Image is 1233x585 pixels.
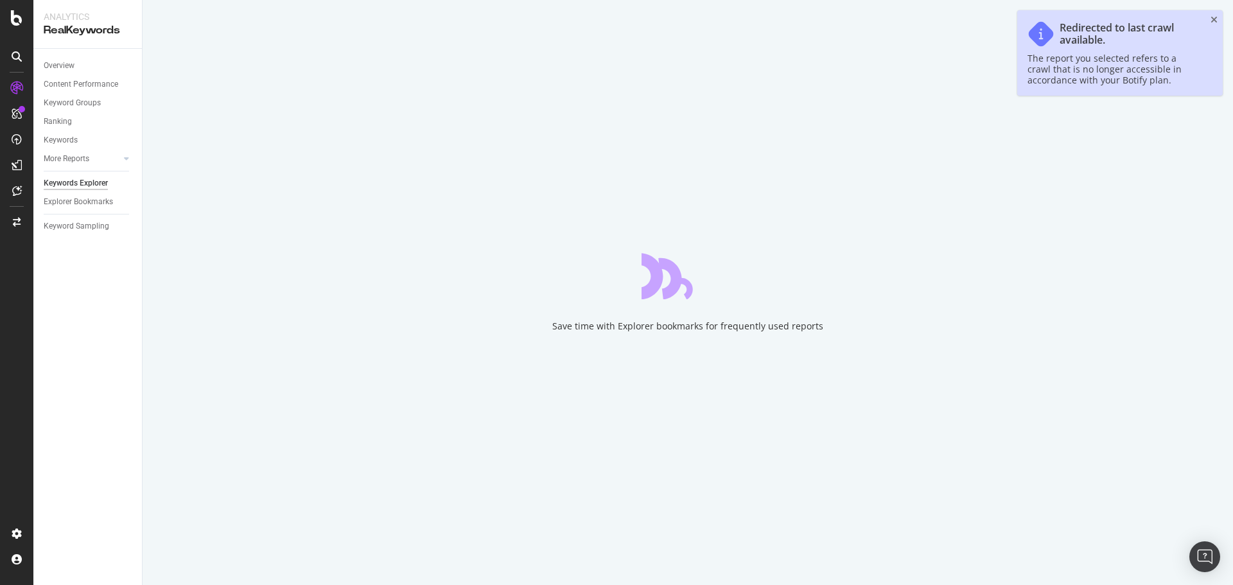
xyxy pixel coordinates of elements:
[44,134,78,147] div: Keywords
[1060,22,1200,46] div: Redirected to last crawl available.
[44,134,133,147] a: Keywords
[44,59,74,73] div: Overview
[44,195,113,209] div: Explorer Bookmarks
[44,115,72,128] div: Ranking
[44,59,133,73] a: Overview
[44,152,120,166] a: More Reports
[642,253,734,299] div: animation
[44,78,133,91] a: Content Performance
[1211,15,1218,24] div: close toast
[552,320,823,333] div: Save time with Explorer bookmarks for frequently used reports
[44,177,133,190] a: Keywords Explorer
[44,23,132,38] div: RealKeywords
[44,220,109,233] div: Keyword Sampling
[44,96,133,110] a: Keyword Groups
[44,96,101,110] div: Keyword Groups
[44,177,108,190] div: Keywords Explorer
[44,115,133,128] a: Ranking
[44,78,118,91] div: Content Performance
[44,195,133,209] a: Explorer Bookmarks
[44,220,133,233] a: Keyword Sampling
[1189,541,1220,572] div: Open Intercom Messenger
[44,152,89,166] div: More Reports
[44,10,132,23] div: Analytics
[1027,53,1200,85] div: The report you selected refers to a crawl that is no longer accessible in accordance with your Bo...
